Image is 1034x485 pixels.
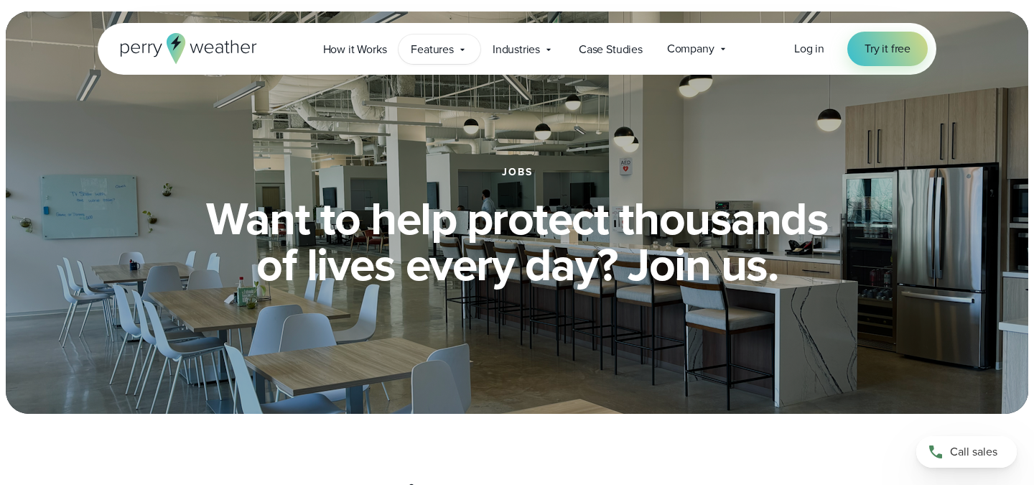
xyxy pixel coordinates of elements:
[579,41,643,58] span: Case Studies
[865,40,910,57] span: Try it free
[916,436,1017,468] a: Call sales
[667,40,714,57] span: Company
[411,41,454,58] span: Features
[323,41,387,58] span: How it Works
[502,167,533,178] h1: jobs
[493,41,540,58] span: Industries
[847,32,928,66] a: Try it free
[311,34,399,64] a: How it Works
[950,443,997,461] span: Call sales
[794,40,824,57] a: Log in
[567,34,655,64] a: Case Studies
[169,195,865,287] h2: Want to help protect thousands of lives every day? Join us.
